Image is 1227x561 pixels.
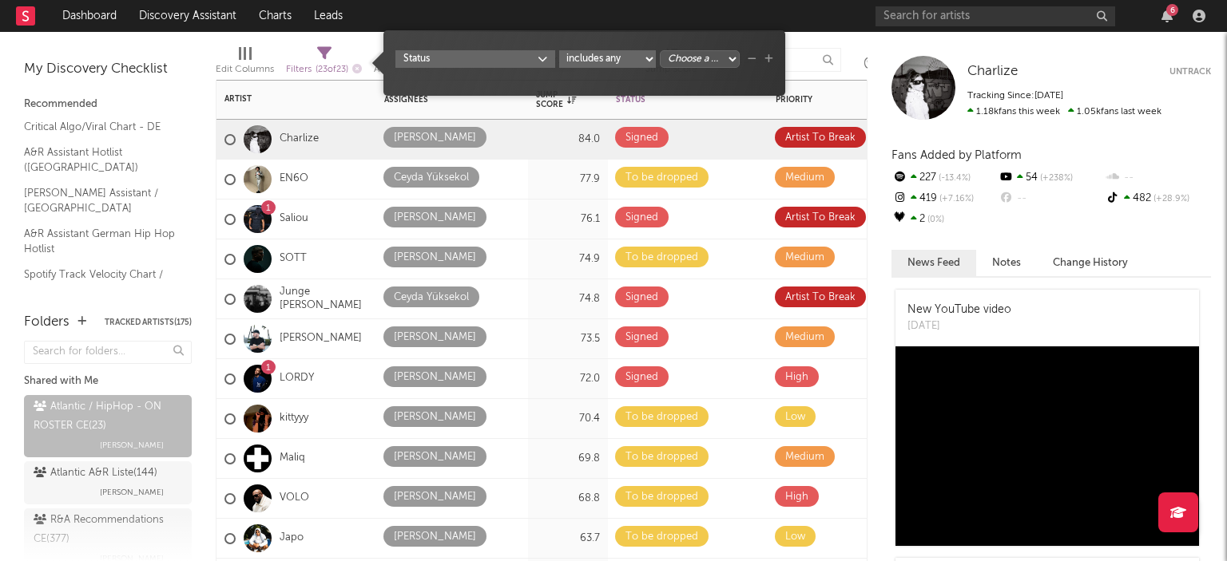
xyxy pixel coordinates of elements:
[625,248,698,267] div: To be dropped
[316,65,348,74] span: ( 23 of 23 )
[394,527,476,547] div: [PERSON_NAME]
[1161,10,1173,22] button: 6
[785,368,808,387] div: High
[394,208,476,227] div: [PERSON_NAME]
[394,288,469,307] div: Ceyda Yüksekol
[536,369,600,389] div: 72.0
[100,483,164,502] span: [PERSON_NAME]
[1105,188,1211,209] div: 482
[224,94,344,104] div: Artist
[24,225,176,258] a: A&R Assistant German Hip Hop Hotlist
[280,531,304,545] a: Japo
[384,95,496,105] div: Assignees
[24,144,176,176] a: A&R Assistant Hotlist ([GEOGRAPHIC_DATA])
[907,318,1011,334] div: [DATE]
[625,208,658,227] div: Signed
[625,288,658,307] div: Signed
[24,372,192,391] div: Shared with Me
[536,210,600,229] div: 76.1
[286,40,362,86] div: Filters(23 of 23)
[785,448,824,467] div: Medium
[625,368,658,387] div: Signed
[1166,4,1178,16] div: 6
[785,248,824,267] div: Medium
[967,107,1060,117] span: 1.18k fans this week
[785,328,824,347] div: Medium
[925,215,944,224] span: 0 %
[536,130,600,149] div: 84.0
[536,250,600,269] div: 74.9
[625,328,658,347] div: Signed
[785,527,805,547] div: Low
[536,290,600,309] div: 74.8
[24,60,192,79] div: My Discovery Checklist
[891,149,1022,161] span: Fans Added by Platform
[536,449,600,468] div: 69.8
[403,52,538,66] div: Status
[625,128,658,148] div: Signed
[625,408,698,427] div: To be dropped
[24,266,176,298] a: Spotify Track Velocity Chart / DE
[625,448,698,467] div: To be dropped
[280,212,308,226] a: Saliou
[625,488,698,507] div: To be dropped
[891,209,998,230] div: 2
[785,408,805,427] div: Low
[374,40,430,86] div: A&R Pipeline
[625,168,698,188] div: To be dropped
[937,195,974,203] span: +7.16 %
[776,95,840,105] div: Priority
[280,332,362,346] a: [PERSON_NAME]
[785,288,856,307] div: Artist To Break
[24,461,192,504] a: Atlantic A&R Liste(144)[PERSON_NAME]
[625,527,698,547] div: To be dropped
[1105,168,1211,188] div: --
[891,250,976,276] button: News Feed
[785,128,856,148] div: Artist To Break
[280,412,308,425] a: kittyyy
[785,168,824,188] div: Medium
[100,436,164,455] span: [PERSON_NAME]
[280,286,368,313] a: Junge [PERSON_NAME]
[891,188,998,209] div: 419
[394,448,476,467] div: [PERSON_NAME]
[280,452,305,465] a: Maliq
[24,313,69,332] div: Folders
[394,368,476,387] div: [PERSON_NAME]
[394,408,476,427] div: [PERSON_NAME]
[967,65,1018,78] span: Charlize
[536,170,600,189] div: 77.9
[24,95,192,114] div: Recommended
[1169,64,1211,80] button: Untrack
[105,318,192,326] button: Tracked Artists(175)
[1151,195,1189,203] span: +28.9 %
[891,168,998,188] div: 227
[24,341,192,364] input: Search for folders...
[280,252,307,266] a: SOTT
[936,174,971,183] span: -13.4 %
[394,128,476,148] div: [PERSON_NAME]
[976,250,1037,276] button: Notes
[907,302,1011,318] div: New YouTube video
[967,107,1161,117] span: 1.05k fans last week
[280,492,309,505] a: VOLO
[536,409,600,429] div: 70.4
[998,188,1104,209] div: --
[876,6,1115,26] input: Search for artists
[24,118,176,136] a: Critical Algo/Viral Chart - DE
[1038,174,1073,183] span: +238 %
[34,464,157,483] div: Atlantic A&R Liste ( 144 )
[24,184,176,217] a: [PERSON_NAME] Assistant / [GEOGRAPHIC_DATA]
[286,60,362,80] div: Filters
[536,529,600,548] div: 63.7
[280,172,308,186] a: EN6O
[967,64,1018,80] a: Charlize
[394,168,469,188] div: Ceyda Yüksekol
[616,95,720,105] div: Status
[216,40,274,86] div: Edit Columns
[536,489,600,508] div: 68.8
[998,168,1104,188] div: 54
[280,132,319,146] a: Charlize
[280,372,314,385] a: LORDY
[394,328,476,347] div: [PERSON_NAME]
